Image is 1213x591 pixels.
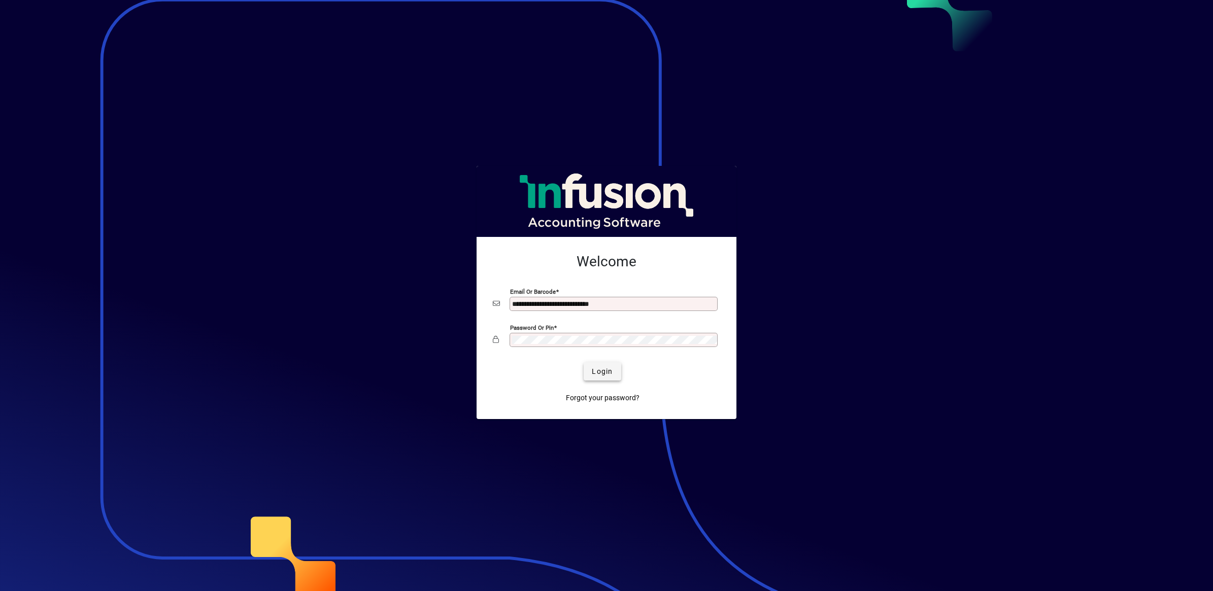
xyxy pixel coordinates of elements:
[584,362,621,380] button: Login
[510,324,554,331] mat-label: Password or Pin
[562,389,644,407] a: Forgot your password?
[510,288,556,295] mat-label: Email or Barcode
[566,393,639,403] span: Forgot your password?
[592,366,613,377] span: Login
[493,253,720,270] h2: Welcome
